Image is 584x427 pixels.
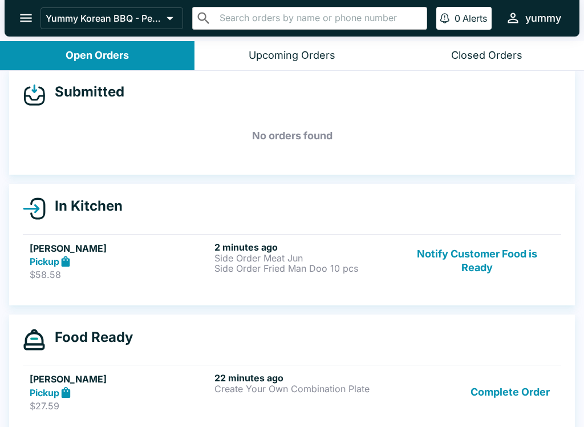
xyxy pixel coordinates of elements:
p: 0 [455,13,460,24]
div: Upcoming Orders [249,49,335,62]
a: [PERSON_NAME]Pickup$58.582 minutes agoSide Order Meat JunSide Order Fried Man Doo 10 pcsNotify Cu... [23,234,561,288]
div: Open Orders [66,49,129,62]
h4: In Kitchen [46,198,123,215]
button: Complete Order [466,372,554,412]
h4: Food Ready [46,329,133,346]
p: Alerts [463,13,487,24]
h6: 22 minutes ago [214,372,395,384]
button: Notify Customer Food is Ready [400,241,554,281]
strong: Pickup [30,256,59,267]
p: Create Your Own Combination Plate [214,384,395,394]
p: $58.58 [30,269,210,280]
h6: 2 minutes ago [214,241,395,253]
button: yummy [501,6,566,30]
div: Closed Orders [451,49,522,62]
button: open drawer [11,3,40,33]
h5: [PERSON_NAME] [30,241,210,255]
p: Yummy Korean BBQ - Pearlridge [46,13,162,24]
p: $27.59 [30,400,210,412]
div: yummy [525,11,561,25]
p: Side Order Fried Man Doo 10 pcs [214,263,395,273]
button: Yummy Korean BBQ - Pearlridge [40,7,183,29]
input: Search orders by name or phone number [216,10,422,26]
strong: Pickup [30,387,59,398]
h5: No orders found [23,115,561,156]
h5: [PERSON_NAME] [30,372,210,386]
p: Side Order Meat Jun [214,253,395,263]
h4: Submitted [46,83,124,100]
a: [PERSON_NAME]Pickup$27.5922 minutes agoCreate Your Own Combination PlateComplete Order [23,365,561,418]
